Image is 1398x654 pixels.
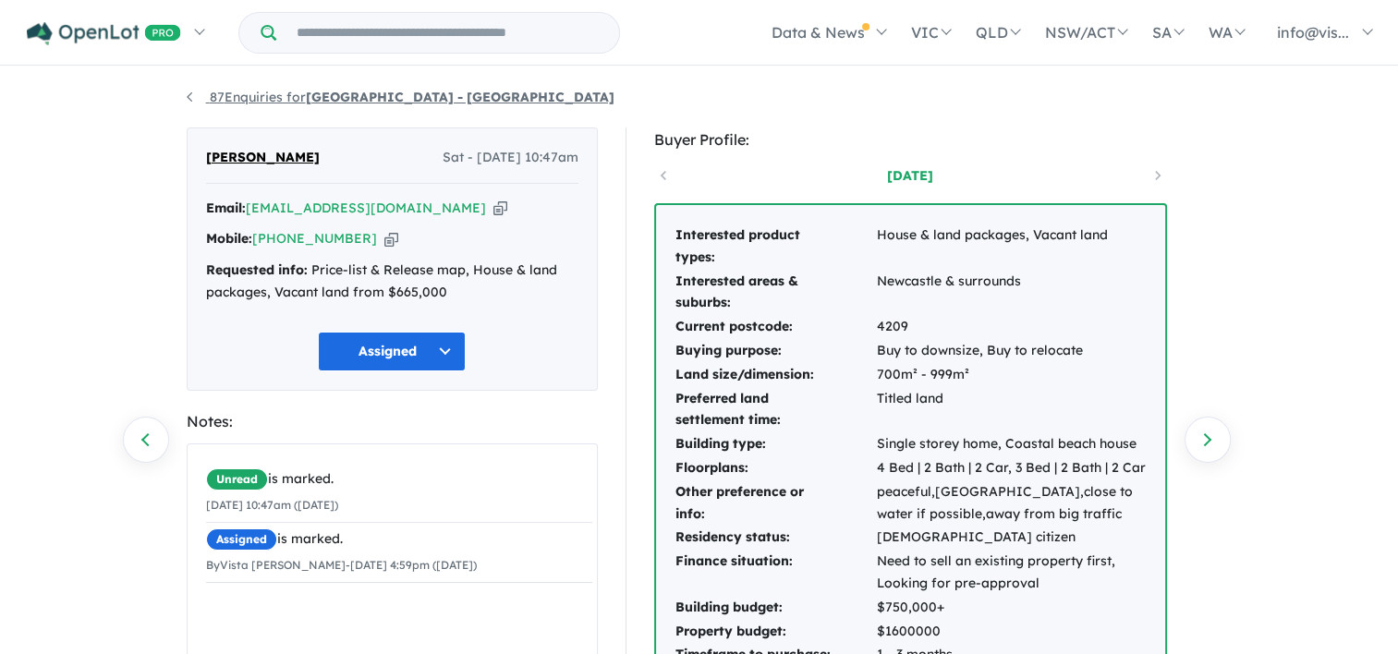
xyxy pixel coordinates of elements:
button: Assigned [318,332,466,371]
td: Interested areas & suburbs: [675,270,876,316]
span: info@vis... [1277,23,1349,42]
td: Need to sell an existing property first, Looking for pre-approval [876,550,1147,596]
td: Other preference or info: [675,480,876,527]
a: [EMAIL_ADDRESS][DOMAIN_NAME] [246,200,486,216]
a: [DATE] [832,166,989,185]
strong: [GEOGRAPHIC_DATA] - [GEOGRAPHIC_DATA] [306,89,614,105]
nav: breadcrumb [187,87,1212,109]
div: Price-list & Release map, House & land packages, Vacant land from $665,000 [206,260,578,304]
td: House & land packages, Vacant land [876,224,1147,270]
a: [PHONE_NUMBER] [252,230,377,247]
td: Floorplans: [675,456,876,480]
strong: Email: [206,200,246,216]
span: [PERSON_NAME] [206,147,320,169]
td: Buying purpose: [675,339,876,363]
td: 4209 [876,315,1147,339]
strong: Requested info: [206,261,308,278]
img: Openlot PRO Logo White [27,22,181,45]
button: Copy [493,199,507,218]
td: Property budget: [675,620,876,644]
small: [DATE] 10:47am ([DATE]) [206,498,338,512]
td: Current postcode: [675,315,876,339]
td: Titled land [876,387,1147,433]
td: [DEMOGRAPHIC_DATA] citizen [876,526,1147,550]
div: Notes: [187,409,598,434]
td: $750,000+ [876,596,1147,620]
div: is marked. [206,528,592,551]
a: 87Enquiries for[GEOGRAPHIC_DATA] - [GEOGRAPHIC_DATA] [187,89,614,105]
input: Try estate name, suburb, builder or developer [280,13,615,53]
td: Finance situation: [675,550,876,596]
small: By Vista [PERSON_NAME] - [DATE] 4:59pm ([DATE]) [206,558,477,572]
td: Building type: [675,432,876,456]
span: Sat - [DATE] 10:47am [443,147,578,169]
td: 700m² - 999m² [876,363,1147,387]
td: Building budget: [675,596,876,620]
td: Buy to downsize, Buy to relocate [876,339,1147,363]
div: Buyer Profile: [654,127,1167,152]
td: peaceful,[GEOGRAPHIC_DATA],close to water if possible,away from big traffic [876,480,1147,527]
td: Single storey home, Coastal beach house [876,432,1147,456]
td: Land size/dimension: [675,363,876,387]
span: Assigned [206,528,277,551]
td: $1600000 [876,620,1147,644]
div: is marked. [206,468,592,490]
td: Preferred land settlement time: [675,387,876,433]
span: Unread [206,468,268,490]
td: Residency status: [675,526,876,550]
td: 4 Bed | 2 Bath | 2 Car, 3 Bed | 2 Bath | 2 Car [876,456,1147,480]
button: Copy [384,229,398,248]
td: Interested product types: [675,224,876,270]
td: Newcastle & surrounds [876,270,1147,316]
strong: Mobile: [206,230,252,247]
